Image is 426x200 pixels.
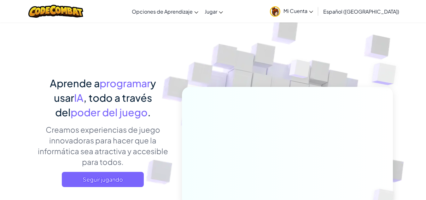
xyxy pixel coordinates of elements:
[283,8,313,14] span: Mi Cuenta
[201,3,226,20] a: Jugar
[129,3,201,20] a: Opciones de Aprendizaje
[320,3,402,20] a: Español ([GEOGRAPHIC_DATA])
[148,106,151,118] span: .
[277,47,323,94] img: Overlap cubes
[55,91,152,118] span: , todo a través del
[132,8,193,15] span: Opciones de Aprendizaje
[74,91,84,104] span: IA
[323,8,399,15] span: Español ([GEOGRAPHIC_DATA])
[62,172,144,187] a: Seguir jugando
[359,47,414,101] img: Overlap cubes
[267,1,316,21] a: Mi Cuenta
[33,124,172,167] p: Creamos experiencias de juego innovadoras para hacer que la informática sea atractiva y accesible...
[205,8,217,15] span: Jugar
[28,5,84,18] img: CodeCombat logo
[270,6,280,17] img: avatar
[71,106,148,118] span: poder del juego
[50,77,100,89] span: Aprende a
[100,77,150,89] span: programar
